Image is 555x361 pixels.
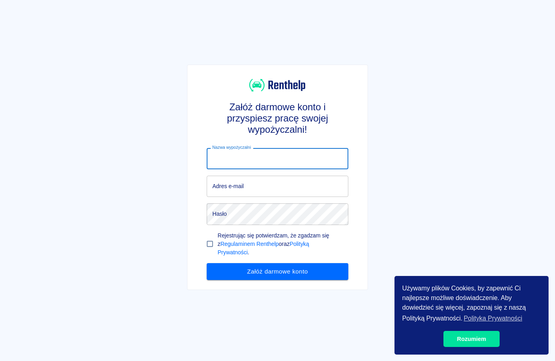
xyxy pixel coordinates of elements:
a: Polityką Prywatności [218,241,309,256]
a: Regulaminem Renthelp [220,241,279,247]
h3: Załóż darmowe konto i przyspiesz pracę swojej wypożyczalni! [207,101,348,135]
img: Renthelp logo [249,78,305,93]
button: Załóż darmowe konto [207,263,348,280]
span: Używamy plików Cookies, by zapewnić Ci najlepsze możliwe doświadczenie. Aby dowiedzieć się więcej... [402,284,541,324]
div: cookieconsent [394,276,549,355]
label: Nazwa wypożyczalni [212,144,251,150]
p: Rejestrując się potwierdzam, że zgadzam się z oraz . [218,231,342,257]
a: dismiss cookie message [443,331,500,347]
a: learn more about cookies [462,312,523,324]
